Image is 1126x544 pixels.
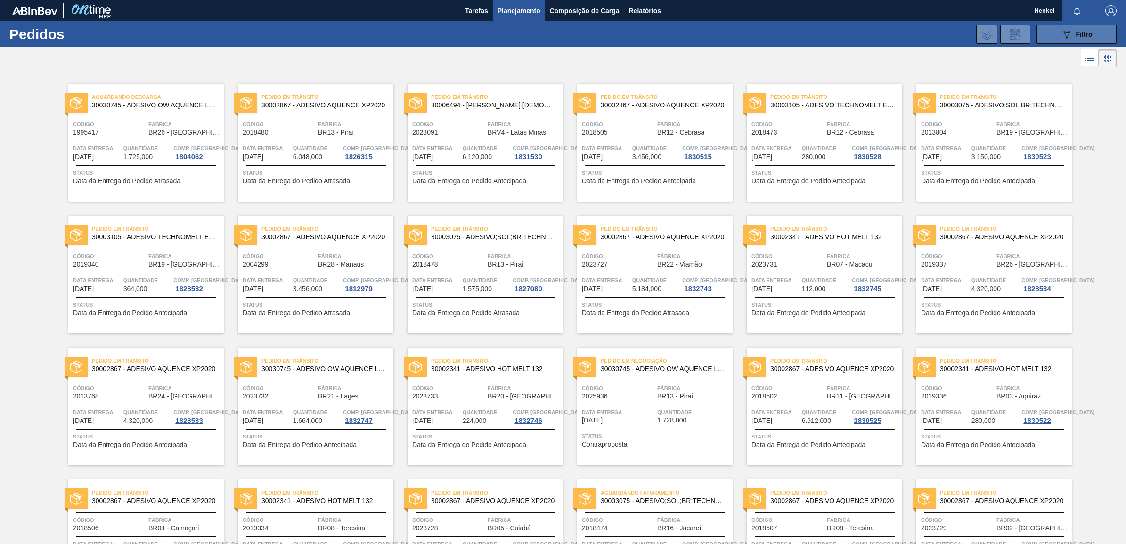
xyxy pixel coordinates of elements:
span: Código [921,120,994,129]
span: Pedido em Trânsito [940,224,1072,234]
span: 2023727 [582,261,608,268]
span: Fábrica [996,120,1069,129]
span: 30002341 - ADESIVO HOT MELT 132 [770,234,895,241]
span: Quantidade [632,144,680,153]
span: Pedido em Trânsito [601,92,733,102]
span: 30030745 - ADESIVO OW AQUENCE LG 30 MCR [261,365,386,373]
span: BR19 - Nova Rio [996,129,1069,136]
img: status [240,97,252,109]
button: Notificações [1062,4,1092,17]
span: Tarefas [465,5,488,16]
span: Status [582,168,730,178]
span: Pedido em Trânsito [431,224,563,234]
span: 2004299 [243,261,269,268]
span: Data entrega [243,407,291,417]
span: Comp. Carga [343,276,416,285]
span: Quantidade [802,144,850,153]
span: 2018473 [751,129,777,136]
span: Data da Entrega do Pedido Atrasada [73,178,180,185]
span: Status [751,300,900,309]
a: statusPedido em Trânsito30002867 - ADESIVO AQUENCE XP2020Código2023727FábricaBR22 - ViamãoData en... [563,216,733,333]
span: Código [751,383,824,393]
span: Quantidade [123,276,171,285]
span: Quantidade [123,407,171,417]
span: Código [243,383,316,393]
img: status [409,97,422,109]
a: statusPedido em Trânsito30002867 - ADESIVO AQUENCE XP2020Código2019337FábricaBR26 - [GEOGRAPHIC_D... [902,216,1072,333]
span: 280,000 [971,417,995,424]
span: Comp. Carga [852,144,925,153]
div: 1828532 [173,285,204,292]
a: Comp. [GEOGRAPHIC_DATA]1828533 [173,407,221,424]
span: Data da Entrega do Pedido Antecipada [412,178,526,185]
span: Status [751,168,900,178]
a: statusPedido em Trânsito30003105 - ADESIVO TECHNOMELT EM 362Código2019340FábricaBR19 - [GEOGRAPHI... [54,216,224,333]
a: Comp. [GEOGRAPHIC_DATA]1830525 [852,407,900,424]
span: BR07 - Macacu [827,261,872,268]
span: Comp. Carga [173,276,246,285]
span: 364,000 [123,285,147,292]
span: 18/09/2025 [412,417,433,424]
span: BR13 - Piraí [488,261,523,268]
span: 6.120,000 [463,154,492,161]
img: status [579,229,591,241]
span: 30002867 - ADESIVO AQUENCE XP2020 [261,234,386,241]
img: status [70,229,82,241]
span: Data entrega [921,144,969,153]
span: BR11 - São Luís [827,393,900,400]
a: statusPedido em Trânsito30003075 - ADESIVO;SOL;BR;TECHNOMELT SUPRA HT 35125Código2013804FábricaBR... [902,84,1072,202]
span: Fábrica [996,383,1069,393]
a: statusPedido em Trânsito30002341 - ADESIVO HOT MELT 132Código2019336FábricaBR03 - AquirazData ent... [902,348,1072,465]
span: Data da Entrega do Pedido Atrasada [243,309,350,317]
a: Comp. [GEOGRAPHIC_DATA]1831530 [513,144,561,161]
img: status [749,229,761,241]
img: status [70,97,82,109]
div: 1830528 [852,153,883,161]
span: 224,000 [463,417,487,424]
img: status [749,97,761,109]
img: status [918,229,930,241]
span: Código [243,120,316,129]
span: BR24 - Ponta Grossa [148,393,221,400]
span: Quantidade [293,276,341,285]
span: Pedido em Trânsito [940,356,1072,365]
span: 14/09/2025 [73,285,94,292]
span: Comp. Carga [852,276,925,285]
span: BR12 - Cebrasa [827,129,874,136]
img: status [579,361,591,373]
span: Fábrica [827,252,900,261]
span: 18/09/2025 [921,285,942,292]
span: Status [412,168,561,178]
div: 1830525 [852,417,883,424]
span: Data da Entrega do Pedido Atrasada [412,309,520,317]
span: 30006494 - COMPOSTO VEDANTE; TAMPA [431,102,555,109]
img: status [409,229,422,241]
span: Comp. Carga [173,144,246,153]
span: Quantidade [293,407,341,417]
a: statusAguardando Descarga30030745 - ADESIVO OW AQUENCE LG 30 MCRCódigo1995417FábricaBR26 - [GEOGR... [54,84,224,202]
span: Fábrica [657,383,730,393]
span: Fábrica [996,252,1069,261]
a: statusPedido em Trânsito30002867 - ADESIVO AQUENCE XP2020Código2004299FábricaBR28 - ManausData en... [224,216,393,333]
a: statusPedido em Negociação30030745 - ADESIVO OW AQUENCE LG 30 MCRCódigo2025936FábricaBR13 - Piraí... [563,348,733,465]
img: Logout [1105,5,1117,16]
span: Fábrica [657,252,730,261]
a: statusPedido em Trânsito30006494 - [PERSON_NAME] [DEMOGRAPHIC_DATA]; [GEOGRAPHIC_DATA]Código20230... [393,84,563,202]
span: Relatórios [629,5,661,16]
span: Quantidade [802,276,850,285]
div: 1830522 [1021,417,1053,424]
span: 13/09/2025 [751,154,772,161]
span: Data entrega [582,144,630,153]
div: 1832746 [513,417,544,424]
span: Data entrega [582,276,630,285]
img: status [409,361,422,373]
span: Fábrica [318,252,391,261]
a: Comp. [GEOGRAPHIC_DATA]1832746 [513,407,561,424]
span: Data da Entrega do Pedido Antecipada [921,178,1035,185]
span: BR21 - Lages [318,393,359,400]
span: Status [243,168,391,178]
span: Data da Entrega do Pedido Atrasada [243,178,350,185]
span: Data entrega [751,276,800,285]
span: Comp. Carga [682,144,755,153]
span: Data da Entrega do Pedido Antecipada [73,309,187,317]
